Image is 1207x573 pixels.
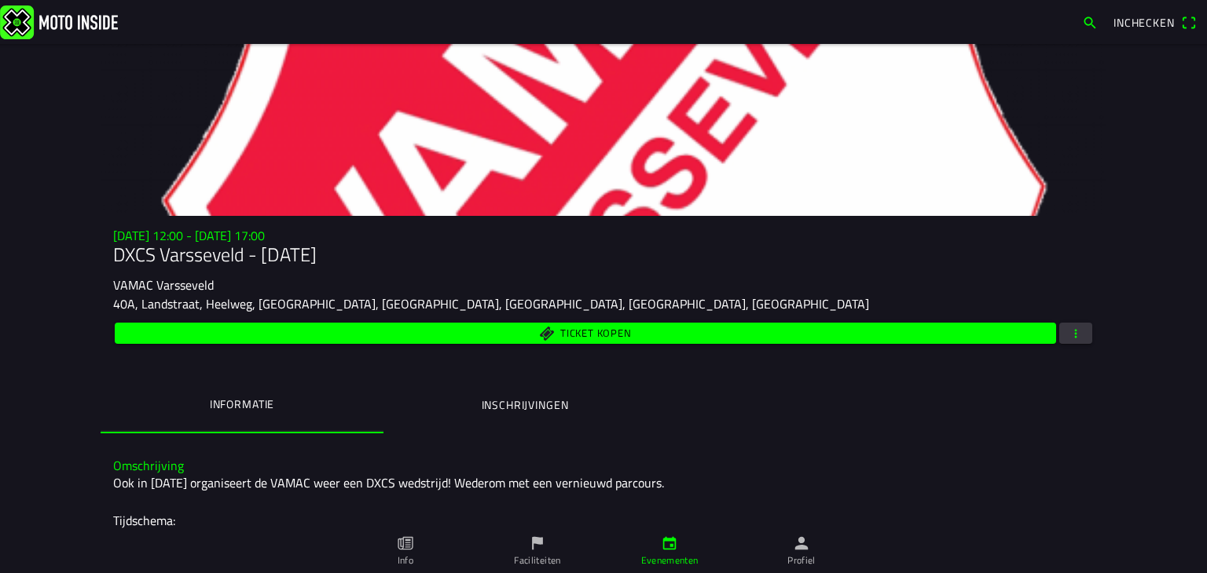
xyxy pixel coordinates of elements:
h1: DXCS Varsseveld - [DATE] [113,243,1094,266]
ion-icon: paper [397,535,414,552]
span: Inchecken [1113,14,1175,31]
ion-label: Evenementen [641,553,699,568]
ion-icon: calendar [661,535,678,552]
ion-text: 40A, Landstraat, Heelweg, [GEOGRAPHIC_DATA], [GEOGRAPHIC_DATA], [GEOGRAPHIC_DATA], [GEOGRAPHIC_DA... [113,294,869,313]
span: Ticket kopen [560,328,631,338]
ion-label: Profiel [787,553,816,568]
h3: [DATE] 12:00 - [DATE] 17:00 [113,228,1094,243]
ion-label: Inschrijvingen [482,396,569,414]
ion-text: VAMAC Varsseveld [113,276,214,294]
ion-label: Faciliteiten [514,553,560,568]
h3: Omschrijving [113,458,1094,473]
a: search [1074,9,1106,35]
ion-icon: flag [529,535,546,552]
ion-label: Info [398,553,413,568]
ion-label: Informatie [210,396,274,413]
a: Incheckenqr scanner [1106,9,1204,35]
ion-icon: person [793,535,810,552]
